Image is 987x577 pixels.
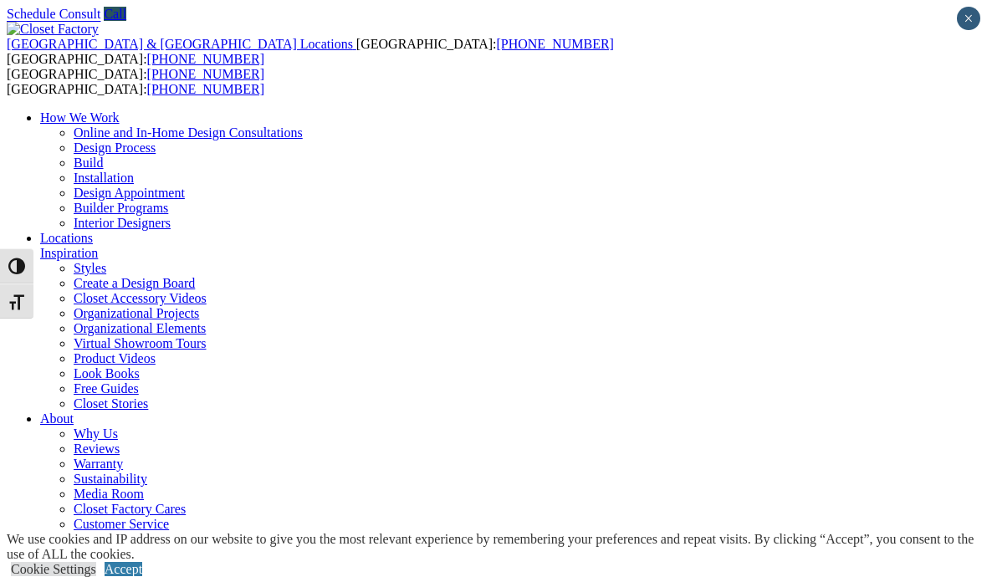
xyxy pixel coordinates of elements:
span: [GEOGRAPHIC_DATA]: [GEOGRAPHIC_DATA]: [7,37,614,66]
a: Reviews [74,442,120,456]
a: [PHONE_NUMBER] [147,82,264,96]
a: Build [74,156,104,170]
a: Organizational Elements [74,321,206,335]
a: Builder Programs [74,201,168,215]
a: Why Us [74,426,118,441]
a: Organizational Projects [74,306,199,320]
a: Styles [74,261,106,275]
a: Look Books [74,366,140,380]
a: Cookie Settings [11,562,96,576]
a: Locations [40,231,93,245]
a: Create a Design Board [74,276,195,290]
a: About [40,411,74,426]
a: Interior Designers [74,216,171,230]
a: Design Process [74,140,156,155]
a: Call [104,7,126,21]
span: [GEOGRAPHIC_DATA] & [GEOGRAPHIC_DATA] Locations [7,37,353,51]
a: Closet Accessory Videos [74,291,207,305]
a: Sustainability [74,472,147,486]
div: We use cookies and IP address on our website to give you the most relevant experience by remember... [7,532,987,562]
a: Free Guides [74,381,139,396]
a: Design Appointment [74,186,185,200]
a: Schedule Consult [7,7,100,21]
a: Media Room [74,487,144,501]
img: Closet Factory [7,22,99,37]
a: Installation [74,171,134,185]
a: Inspiration [40,246,98,260]
a: How We Work [40,110,120,125]
a: [PHONE_NUMBER] [496,37,613,51]
a: Closet Stories [74,396,148,411]
span: [GEOGRAPHIC_DATA]: [GEOGRAPHIC_DATA]: [7,67,264,96]
a: Virtual Showroom Tours [74,336,207,350]
button: Close [957,7,980,30]
a: Customer Service [74,517,169,531]
a: Product Videos [74,351,156,365]
a: [GEOGRAPHIC_DATA] & [GEOGRAPHIC_DATA] Locations [7,37,356,51]
a: [PHONE_NUMBER] [147,67,264,81]
a: Warranty [74,457,123,471]
a: Online and In-Home Design Consultations [74,125,303,140]
a: Accept [105,562,142,576]
a: Closet Factory Cares [74,502,186,516]
a: [PHONE_NUMBER] [147,52,264,66]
